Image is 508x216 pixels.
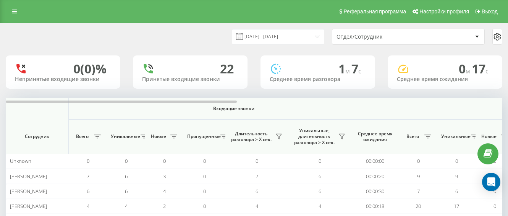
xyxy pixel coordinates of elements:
span: c [358,67,361,75]
div: Непринятые входящие звонки [15,76,111,83]
span: 4 [256,203,258,210]
span: 6 [125,173,128,180]
span: Сотрудник [12,133,62,140]
span: Новые [149,133,168,140]
span: 17 [472,60,489,77]
span: 4 [163,188,166,195]
span: Уникальные, длительность разговора > Х сек. [292,128,336,146]
span: Пропущенные [187,133,218,140]
span: 6 [319,173,321,180]
span: [PERSON_NAME] [10,203,47,210]
span: 4 [87,203,89,210]
td: 00:00:30 [351,184,399,199]
span: 0 [163,158,166,164]
span: 0 [125,158,128,164]
span: 4 [319,203,321,210]
span: 0 [203,188,206,195]
span: 0 [203,203,206,210]
div: Среднее время ожидания [397,76,493,83]
span: 6 [319,188,321,195]
span: 4 [125,203,128,210]
span: Длительность разговора > Х сек. [229,131,273,143]
span: 0 [256,158,258,164]
span: [PERSON_NAME] [10,188,47,195]
span: Выход [482,8,498,15]
span: [PERSON_NAME] [10,173,47,180]
td: 00:00:18 [351,199,399,214]
td: 00:00:00 [351,154,399,169]
span: 6 [125,188,128,195]
span: 20 [416,203,421,210]
span: 0 [319,158,321,164]
div: Отдел/Сотрудник [337,34,428,40]
span: c [485,67,489,75]
span: Unknown [10,158,31,164]
span: 7 [87,173,89,180]
span: 6 [87,188,89,195]
span: 0 [455,158,458,164]
span: Реферальная программа [343,8,406,15]
span: Настройки профиля [419,8,469,15]
span: 7 [351,60,361,77]
span: 6 [256,188,258,195]
span: 9 [417,173,420,180]
span: 7 [256,173,258,180]
td: 00:00:20 [351,169,399,184]
span: 0 [203,158,206,164]
div: 22 [220,62,234,76]
span: 0 [493,203,496,210]
span: м [466,67,472,75]
span: 0 [87,158,89,164]
div: Принятые входящие звонки [142,76,238,83]
div: Open Intercom Messenger [482,173,500,191]
span: 9 [455,173,458,180]
div: Среднее время разговора [270,76,366,83]
span: 0 [203,173,206,180]
span: Уникальные [111,133,138,140]
span: Всего [403,133,422,140]
span: Новые [479,133,498,140]
div: 0 (0)% [73,62,107,76]
span: м [345,67,351,75]
span: 0 [459,60,472,77]
span: 3 [163,173,166,180]
span: 17 [454,203,459,210]
span: 6 [455,188,458,195]
span: Всего [73,133,92,140]
span: 2 [163,203,166,210]
span: Уникальные [441,133,469,140]
span: 1 [338,60,351,77]
span: 7 [417,188,420,195]
span: Среднее время ожидания [357,131,393,143]
span: Входящие звонки [89,106,379,112]
span: 0 [417,158,420,164]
